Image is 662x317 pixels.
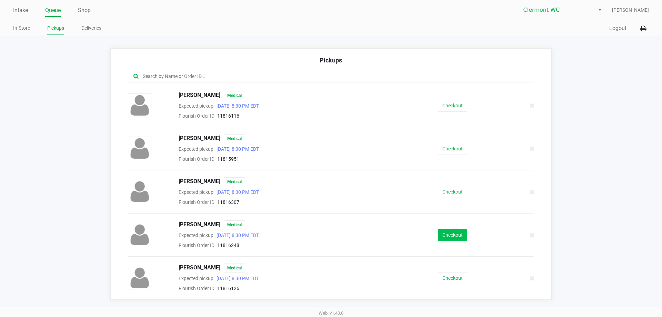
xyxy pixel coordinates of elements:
[612,7,649,14] span: [PERSON_NAME]
[179,156,214,162] span: Flourish Order ID
[224,264,245,273] span: Medical
[438,143,467,155] button: Checkout
[217,199,239,205] span: 11816307
[217,156,239,162] span: 11815951
[595,4,605,16] button: Select
[523,6,591,14] span: Clermont WC
[224,177,245,186] span: Medical
[142,72,498,80] input: Search by Name or Order ID...
[13,24,30,32] a: In-Store
[81,24,101,32] a: Deliveries
[78,6,91,15] a: Shop
[320,57,342,64] span: Pickups
[179,189,213,195] span: Expected pickup
[179,264,220,273] span: [PERSON_NAME]
[179,286,214,291] span: Flourish Order ID
[179,91,220,100] span: [PERSON_NAME]
[224,91,245,100] span: Medical
[438,186,467,198] button: Checkout
[179,199,214,205] span: Flourish Order ID
[438,100,467,112] button: Checkout
[438,229,467,241] button: Checkout
[179,103,213,109] span: Expected pickup
[224,220,245,229] span: Medical
[438,272,467,284] button: Checkout
[47,24,64,32] a: Pickups
[213,146,259,152] span: [DATE] 8:30 PM EDT
[217,242,239,248] span: 11816248
[213,232,259,238] span: [DATE] 8:30 PM EDT
[609,24,626,32] button: Logout
[213,103,259,109] span: [DATE] 8:30 PM EDT
[224,134,245,143] span: Medical
[217,113,239,119] span: 11816116
[179,220,220,229] span: [PERSON_NAME]
[45,6,61,15] a: Queue
[179,232,213,238] span: Expected pickup
[179,146,213,152] span: Expected pickup
[179,113,214,119] span: Flourish Order ID
[179,134,220,143] span: [PERSON_NAME]
[319,310,343,316] span: Web: v1.40.0
[213,276,259,281] span: [DATE] 8:30 PM EDT
[217,286,239,291] span: 11816126
[213,189,259,195] span: [DATE] 8:30 PM EDT
[179,242,214,248] span: Flourish Order ID
[179,177,220,186] span: [PERSON_NAME]
[179,276,213,281] span: Expected pickup
[13,6,28,15] a: Intake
